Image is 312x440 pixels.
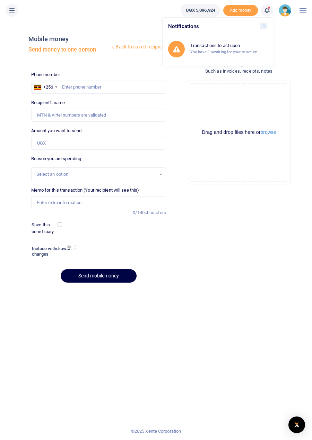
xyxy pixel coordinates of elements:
button: Send mobilemoney [61,269,137,283]
span: 1 [260,23,267,29]
div: Select an option [36,171,156,178]
a: Transactions to act upon You have 1 awaiting for your to act on [163,35,273,63]
label: Recipient's name [31,99,65,106]
div: Uganda: +256 [32,81,59,93]
input: MTN & Airtel numbers are validated [31,109,166,122]
input: Enter extra information [31,196,166,209]
img: profile-user [279,4,291,17]
h4: Mobile money [28,35,111,43]
a: UGX 5,096,924 [181,4,220,17]
label: Memo for this transaction (Your recipient will see this) [31,187,139,194]
a: Back to saved recipients [110,41,169,53]
div: +256 [43,84,53,91]
input: UGX [31,137,166,150]
span: Add money [223,5,258,16]
label: Amount you want to send [31,127,81,134]
a: profile-user [279,4,294,17]
li: Toup your wallet [223,5,258,16]
div: Open Intercom Messenger [288,416,305,433]
h6: Include withdrawal charges [32,246,73,257]
h6: Transactions to act upon [190,43,267,48]
div: Drag and drop files here or [190,129,288,136]
small: You have 1 awaiting for your to act on [190,49,257,54]
button: browse [260,130,276,135]
span: UGX 5,096,924 [186,7,215,14]
span: characters [145,210,166,215]
input: Enter phone number [31,81,166,94]
div: File Uploader [187,81,291,184]
label: Phone number [31,71,60,78]
span: 0/140 [133,210,145,215]
a: Add money [223,7,258,12]
h6: Notifications [163,18,273,35]
label: Reason you are spending [31,155,81,162]
li: Wallet ballance [178,4,223,17]
h4: Such as invoices, receipts, notes [172,67,306,75]
h5: Send money to one person [28,46,111,53]
label: Save this beneficiary [32,221,59,235]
